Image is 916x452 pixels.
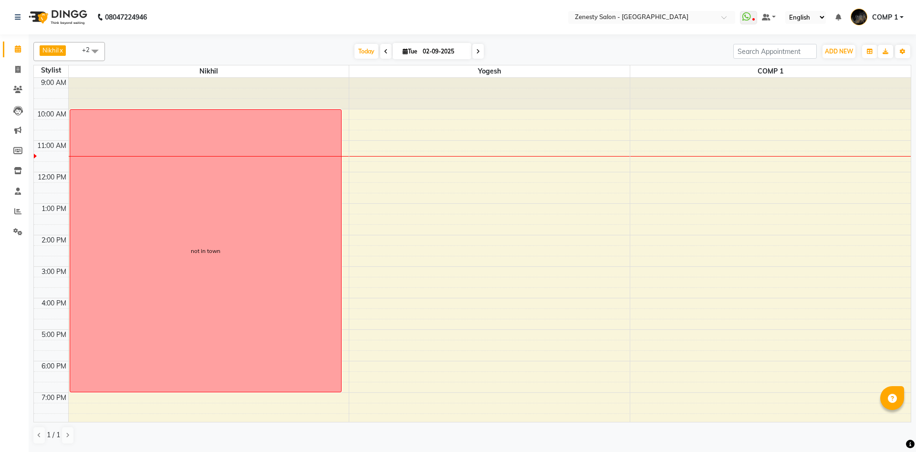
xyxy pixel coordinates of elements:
[24,4,90,31] img: logo
[40,330,68,340] div: 5:00 PM
[872,12,898,22] span: COMP 1
[39,78,68,88] div: 9:00 AM
[42,46,59,54] span: Nikhil
[191,247,220,255] div: not in town
[69,65,349,77] span: Nikhil
[825,48,853,55] span: ADD NEW
[40,393,68,403] div: 7:00 PM
[40,361,68,371] div: 6:00 PM
[40,267,68,277] div: 3:00 PM
[630,65,911,77] span: COMP 1
[40,298,68,308] div: 4:00 PM
[822,45,855,58] button: ADD NEW
[349,65,630,77] span: Yogesh
[35,141,68,151] div: 11:00 AM
[34,65,68,75] div: Stylist
[59,46,63,54] a: x
[420,44,468,59] input: 2025-09-02
[851,9,867,25] img: COMP 1
[354,44,378,59] span: Today
[35,109,68,119] div: 10:00 AM
[40,235,68,245] div: 2:00 PM
[733,44,817,59] input: Search Appointment
[105,4,147,31] b: 08047224946
[400,48,420,55] span: Tue
[40,204,68,214] div: 1:00 PM
[82,46,97,53] span: +2
[36,172,68,182] div: 12:00 PM
[47,430,60,440] span: 1 / 1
